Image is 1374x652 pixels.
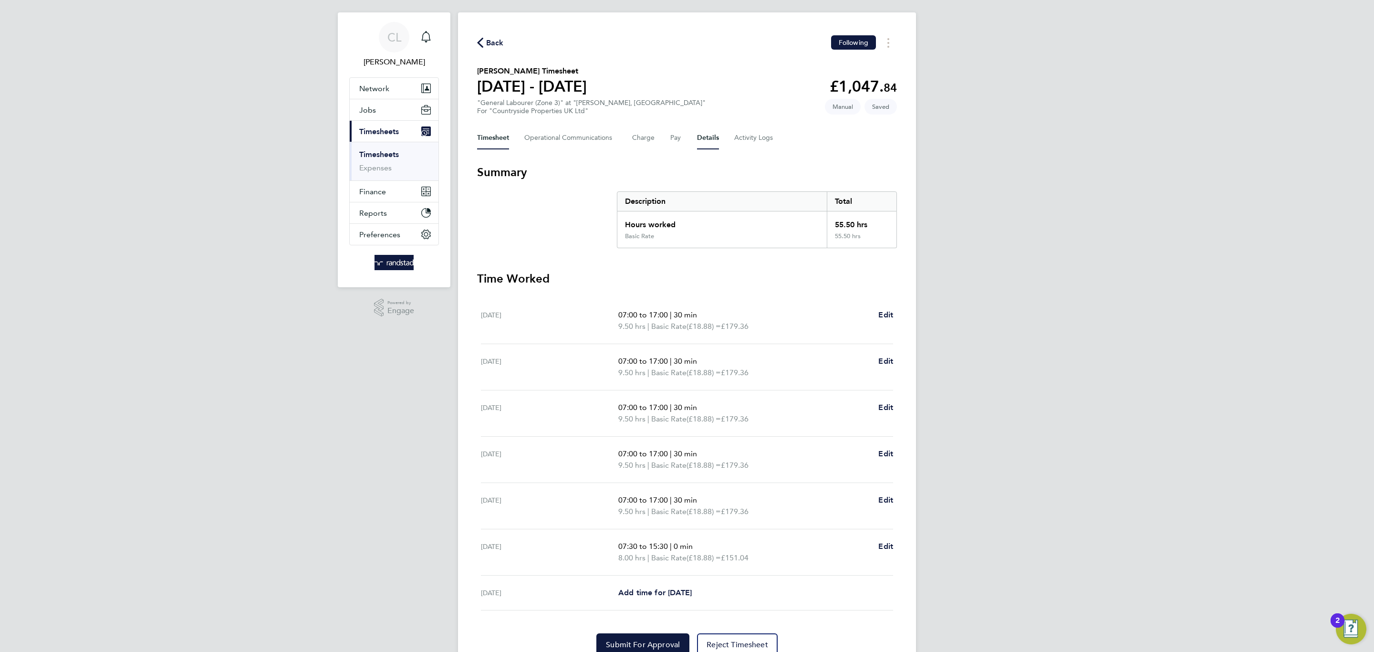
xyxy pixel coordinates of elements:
[618,507,645,516] span: 9.50 hrs
[618,461,645,470] span: 9.50 hrs
[477,271,897,286] h3: Time Worked
[1335,620,1340,633] div: 2
[864,99,897,115] span: This timesheet is Saved.
[350,142,438,180] div: Timesheets
[878,403,893,412] span: Edit
[670,449,672,458] span: |
[878,357,893,366] span: Edit
[359,230,400,239] span: Preferences
[651,367,687,379] span: Basic Rate
[825,99,861,115] span: This timesheet was manually created.
[618,495,668,505] span: 07:00 to 17:00
[350,202,438,223] button: Reports
[647,368,649,377] span: |
[831,35,876,50] button: Following
[350,99,438,120] button: Jobs
[878,495,893,505] span: Edit
[350,181,438,202] button: Finance
[827,211,896,232] div: 55.50 hrs
[878,449,893,458] span: Edit
[830,77,897,95] app-decimal: £1,047.
[618,587,692,599] a: Add time for [DATE]
[618,322,645,331] span: 9.50 hrs
[387,299,414,307] span: Powered by
[632,126,655,149] button: Charge
[477,65,587,77] h2: [PERSON_NAME] Timesheet
[349,255,439,270] a: Go to home page
[651,413,687,425] span: Basic Rate
[359,105,376,115] span: Jobs
[878,402,893,413] a: Edit
[617,192,827,211] div: Description
[670,542,672,551] span: |
[687,322,721,331] span: (£18.88) =
[350,78,438,99] button: Network
[721,368,749,377] span: £179.36
[670,310,672,319] span: |
[477,107,706,115] div: For "Countryside Properties UK Ltd"
[606,640,680,650] span: Submit For Approval
[477,126,509,149] button: Timesheet
[687,414,721,423] span: (£18.88) =
[481,541,618,564] div: [DATE]
[477,37,504,49] button: Back
[721,507,749,516] span: £179.36
[618,449,668,458] span: 07:00 to 17:00
[647,461,649,470] span: |
[670,495,672,505] span: |
[618,357,668,366] span: 07:00 to 17:00
[349,56,439,68] span: Charlotte Lockeridge
[687,553,721,562] span: (£18.88) =
[481,402,618,425] div: [DATE]
[697,126,719,149] button: Details
[359,150,399,159] a: Timesheets
[486,37,504,49] span: Back
[647,322,649,331] span: |
[481,448,618,471] div: [DATE]
[707,640,768,650] span: Reject Timesheet
[878,310,893,319] span: Edit
[375,255,414,270] img: randstad-logo-retina.png
[674,542,693,551] span: 0 min
[651,321,687,332] span: Basic Rate
[359,209,387,218] span: Reports
[687,507,721,516] span: (£18.88) =
[674,403,697,412] span: 30 min
[359,84,389,93] span: Network
[878,542,893,551] span: Edit
[878,541,893,552] a: Edit
[651,460,687,471] span: Basic Rate
[618,310,668,319] span: 07:00 to 17:00
[647,414,649,423] span: |
[481,494,618,517] div: [DATE]
[618,368,645,377] span: 9.50 hrs
[481,309,618,332] div: [DATE]
[878,448,893,460] a: Edit
[374,299,415,317] a: Powered byEngage
[670,357,672,366] span: |
[734,126,774,149] button: Activity Logs
[524,126,617,149] button: Operational Communications
[338,12,450,287] nav: Main navigation
[1336,614,1366,644] button: Open Resource Center, 2 new notifications
[878,356,893,367] a: Edit
[350,121,438,142] button: Timesheets
[880,35,897,50] button: Timesheets Menu
[618,403,668,412] span: 07:00 to 17:00
[387,307,414,315] span: Engage
[674,495,697,505] span: 30 min
[477,77,587,96] h1: [DATE] - [DATE]
[670,126,682,149] button: Pay
[618,542,668,551] span: 07:30 to 15:30
[651,506,687,517] span: Basic Rate
[687,368,721,377] span: (£18.88) =
[359,127,399,136] span: Timesheets
[827,232,896,248] div: 55.50 hrs
[651,552,687,564] span: Basic Rate
[618,588,692,597] span: Add time for [DATE]
[674,310,697,319] span: 30 min
[625,232,654,240] div: Basic Rate
[481,356,618,379] div: [DATE]
[878,494,893,506] a: Edit
[721,414,749,423] span: £179.36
